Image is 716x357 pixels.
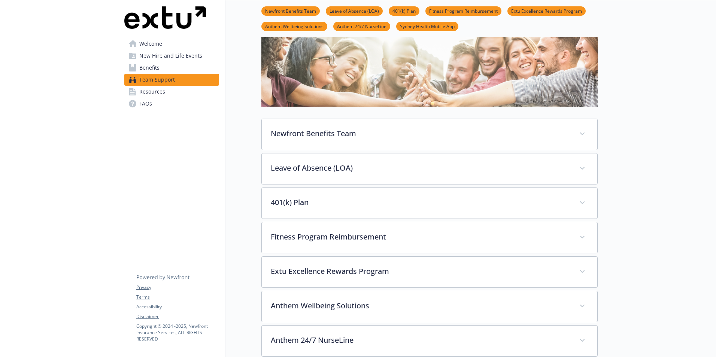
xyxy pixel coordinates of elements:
div: Newfront Benefits Team [262,119,597,150]
span: New Hire and Life Events [139,50,202,62]
a: Welcome [124,38,219,50]
p: 401(k) Plan [271,197,570,208]
span: FAQs [139,98,152,110]
a: Benefits [124,62,219,74]
p: Newfront Benefits Team [271,128,570,139]
span: Resources [139,86,165,98]
a: Disclaimer [136,313,219,320]
a: Extu Excellence Rewards Program [507,7,586,14]
div: Extu Excellence Rewards Program [262,257,597,287]
a: FAQs [124,98,219,110]
span: Team Support [139,74,175,86]
p: Anthem 24/7 NurseLine [271,335,570,346]
div: Anthem Wellbeing Solutions [262,291,597,322]
a: Terms [136,294,219,300]
a: Privacy [136,284,219,291]
img: team support page banner [261,37,598,107]
a: Leave of Absence (LOA) [326,7,383,14]
a: Newfront Benefits Team [261,7,320,14]
p: Extu Excellence Rewards Program [271,266,570,277]
a: Accessibility [136,303,219,310]
a: Team Support [124,74,219,86]
a: Resources [124,86,219,98]
a: Fitness Program Reimbursement [425,7,501,14]
p: Copyright © 2024 - 2025 , Newfront Insurance Services, ALL RIGHTS RESERVED [136,323,219,342]
span: Welcome [139,38,162,50]
p: Fitness Program Reimbursement [271,231,570,242]
div: Anthem 24/7 NurseLine [262,326,597,356]
div: 401(k) Plan [262,188,597,219]
a: Anthem 24/7 NurseLine [333,22,390,30]
p: Leave of Absence (LOA) [271,162,570,174]
a: 401(k) Plan [389,7,419,14]
a: Anthem Wellbeing Solutions [261,22,327,30]
span: Benefits [139,62,160,74]
p: Anthem Wellbeing Solutions [271,300,570,311]
a: New Hire and Life Events [124,50,219,62]
a: Sydney Health Mobile App [396,22,458,30]
div: Fitness Program Reimbursement [262,222,597,253]
div: Leave of Absence (LOA) [262,153,597,184]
